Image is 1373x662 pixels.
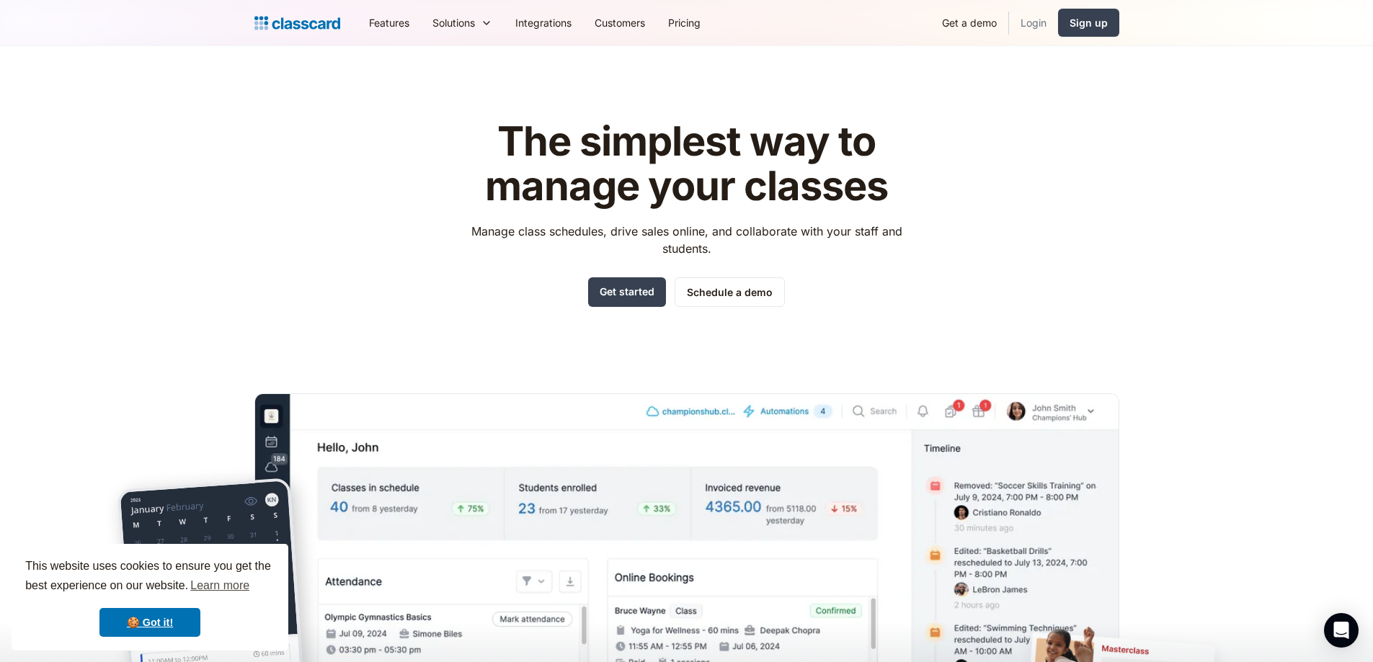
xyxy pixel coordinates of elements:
[421,6,504,39] div: Solutions
[583,6,657,39] a: Customers
[657,6,712,39] a: Pricing
[12,544,288,650] div: cookieconsent
[254,13,340,33] a: home
[675,277,785,307] a: Schedule a demo
[188,575,252,596] a: learn more about cookies
[1070,15,1108,30] div: Sign up
[504,6,583,39] a: Integrations
[1058,9,1119,37] a: Sign up
[1009,6,1058,39] a: Login
[25,558,275,596] span: This website uses cookies to ensure you get the best experience on our website.
[458,120,915,208] h1: The simplest way to manage your classes
[432,15,475,30] div: Solutions
[930,6,1008,39] a: Get a demo
[588,277,666,307] a: Get started
[458,223,915,257] p: Manage class schedules, drive sales online, and collaborate with your staff and students.
[99,608,200,637] a: dismiss cookie message
[357,6,421,39] a: Features
[1324,613,1359,648] div: Open Intercom Messenger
